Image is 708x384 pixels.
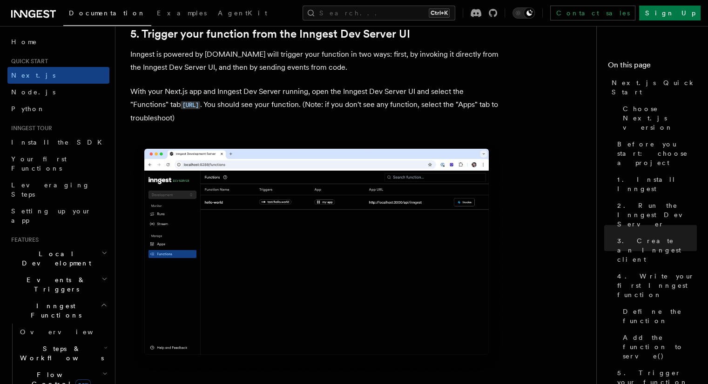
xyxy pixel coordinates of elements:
span: Events & Triggers [7,275,101,294]
span: 2. Run the Inngest Dev Server [617,201,697,229]
a: Next.js [7,67,109,84]
span: Steps & Workflows [16,344,104,363]
a: Documentation [63,3,151,26]
h4: On this page [608,60,697,74]
span: Leveraging Steps [11,181,90,198]
a: 2. Run the Inngest Dev Server [614,197,697,232]
code: [URL] [181,101,200,109]
a: Contact sales [550,6,635,20]
button: Toggle dark mode [512,7,535,19]
a: AgentKit [212,3,273,25]
kbd: Ctrl+K [429,8,450,18]
span: Choose Next.js version [623,104,697,132]
a: [URL] [181,100,200,109]
a: 4. Write your first Inngest function [614,268,697,303]
span: Next.js Quick Start [612,78,697,97]
span: Python [11,105,45,113]
button: Events & Triggers [7,271,109,298]
span: Inngest tour [7,125,52,132]
a: Node.js [7,84,109,100]
span: Overview [20,328,116,336]
p: Inngest is powered by [DOMAIN_NAME] will trigger your function in two ways: first, by invoking it... [130,48,503,74]
span: Before you start: choose a project [617,139,697,167]
button: Search...Ctrl+K [303,6,455,20]
img: Inngest Dev Server web interface's functions tab with functions listed [130,139,503,373]
span: Install the SDK [11,139,108,146]
span: Home [11,37,37,46]
a: Install the SDK [7,134,109,151]
span: 4. Write your first Inngest function [617,271,697,299]
button: Inngest Functions [7,298,109,324]
a: Before you start: choose a project [614,136,697,171]
button: Local Development [7,245,109,271]
a: Setting up your app [7,203,109,229]
a: Home [7,33,109,50]
button: Steps & Workflows [16,340,109,366]
span: Add the function to serve() [623,333,697,361]
span: Quick start [7,58,48,65]
span: AgentKit [218,9,267,17]
span: Inngest Functions [7,301,101,320]
a: Your first Functions [7,151,109,177]
span: Features [7,236,39,244]
span: Your first Functions [11,155,67,172]
a: Add the function to serve() [619,329,697,364]
span: Local Development [7,249,101,268]
p: With your Next.js app and Inngest Dev Server running, open the Inngest Dev Server UI and select t... [130,85,503,125]
a: 5. Trigger your function from the Inngest Dev Server UI [130,27,410,40]
a: Next.js Quick Start [608,74,697,100]
span: Setting up your app [11,207,91,224]
span: Examples [157,9,207,17]
span: Define the function [623,307,697,325]
span: 1. Install Inngest [617,175,697,193]
span: Documentation [69,9,146,17]
a: Leveraging Steps [7,177,109,203]
a: Overview [16,324,109,340]
a: Define the function [619,303,697,329]
span: Next.js [11,72,55,79]
a: Choose Next.js version [619,100,697,136]
a: Python [7,100,109,117]
a: 3. Create an Inngest client [614,232,697,268]
a: Examples [151,3,212,25]
span: 3. Create an Inngest client [617,236,697,264]
a: Sign Up [639,6,701,20]
a: 1. Install Inngest [614,171,697,197]
span: Node.js [11,88,55,96]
